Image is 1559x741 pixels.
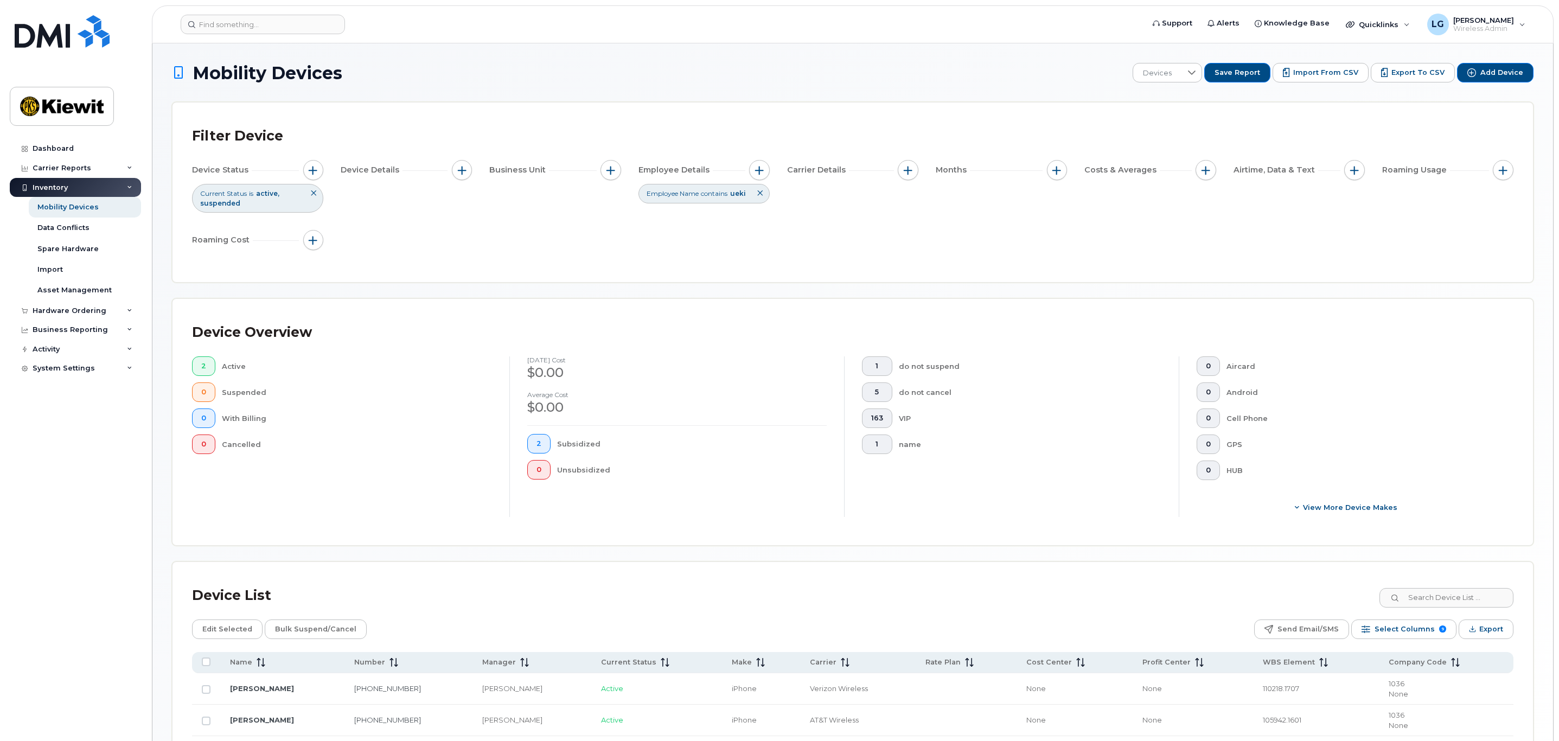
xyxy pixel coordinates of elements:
[265,619,367,639] button: Bulk Suspend/Cancel
[489,164,549,176] span: Business Unit
[1026,684,1046,693] span: None
[1204,63,1270,82] button: Save Report
[200,199,240,207] span: suspended
[1382,164,1450,176] span: Roaming Usage
[527,356,827,363] h4: [DATE] cost
[1375,621,1435,637] span: Select Columns
[1479,621,1503,637] span: Export
[275,621,356,637] span: Bulk Suspend/Cancel
[1133,63,1181,83] span: Devices
[222,382,493,402] div: Suspended
[730,189,746,197] span: ueki
[1480,68,1523,78] span: Add Device
[1226,461,1497,480] div: HUB
[871,414,883,423] span: 163
[1459,619,1513,639] button: Export
[1026,657,1072,667] span: Cost Center
[936,164,970,176] span: Months
[601,657,656,667] span: Current Status
[1197,435,1220,454] button: 0
[192,356,215,376] button: 2
[1263,657,1315,667] span: WBS Element
[230,716,294,724] a: [PERSON_NAME]
[341,164,402,176] span: Device Details
[1351,619,1456,639] button: Select Columns 9
[1379,588,1513,608] input: Search Device List ...
[862,382,892,402] button: 5
[701,189,727,198] span: contains
[527,460,551,480] button: 0
[810,716,859,724] span: AT&T Wireless
[1439,625,1446,633] span: 9
[192,408,215,428] button: 0
[787,164,849,176] span: Carrier Details
[871,388,883,397] span: 5
[1263,716,1301,724] span: 105942.1601
[192,234,253,246] span: Roaming Cost
[1215,68,1260,78] span: Save Report
[482,715,582,725] div: [PERSON_NAME]
[1026,716,1046,724] span: None
[1206,362,1211,370] span: 0
[192,122,283,150] div: Filter Device
[201,362,206,370] span: 2
[1197,382,1220,402] button: 0
[1371,63,1455,82] button: Export to CSV
[871,440,883,449] span: 1
[192,582,271,610] div: Device List
[1206,466,1211,475] span: 0
[638,164,713,176] span: Employee Details
[899,408,1162,428] div: VIP
[527,434,551,453] button: 2
[1226,408,1497,428] div: Cell Phone
[1389,679,1404,688] span: 1036
[1391,68,1445,78] span: Export to CSV
[482,657,516,667] span: Manager
[200,189,247,198] span: Current Status
[862,356,892,376] button: 1
[732,684,757,693] span: iPhone
[1273,63,1369,82] button: Import from CSV
[810,684,868,693] span: Verizon Wireless
[201,388,206,397] span: 0
[193,63,342,82] span: Mobility Devices
[1389,711,1404,719] span: 1036
[222,435,493,454] div: Cancelled
[1197,356,1220,376] button: 0
[192,435,215,454] button: 0
[527,363,827,382] div: $0.00
[601,716,623,724] span: Active
[222,356,493,376] div: Active
[192,318,312,347] div: Device Overview
[1142,657,1191,667] span: Profit Center
[1226,435,1497,454] div: GPS
[1293,68,1358,78] span: Import from CSV
[201,440,206,449] span: 0
[1389,721,1408,730] span: None
[732,657,752,667] span: Make
[1254,619,1349,639] button: Send Email/SMS
[899,435,1162,454] div: name
[899,356,1162,376] div: do not suspend
[1197,497,1496,517] button: View More Device Makes
[1389,657,1447,667] span: Company Code
[1303,502,1397,513] span: View More Device Makes
[201,414,206,423] span: 0
[1084,164,1160,176] span: Costs & Averages
[256,189,279,197] span: active
[557,434,827,453] div: Subsidized
[230,684,294,693] a: [PERSON_NAME]
[354,657,385,667] span: Number
[810,657,836,667] span: Carrier
[1197,408,1220,428] button: 0
[1389,689,1408,698] span: None
[192,164,252,176] span: Device Status
[354,684,421,693] a: [PHONE_NUMBER]
[647,189,699,198] span: Employee Name
[536,465,541,474] span: 0
[601,684,623,693] span: Active
[871,362,883,370] span: 1
[1512,694,1551,733] iframe: Messenger Launcher
[925,657,961,667] span: Rate Plan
